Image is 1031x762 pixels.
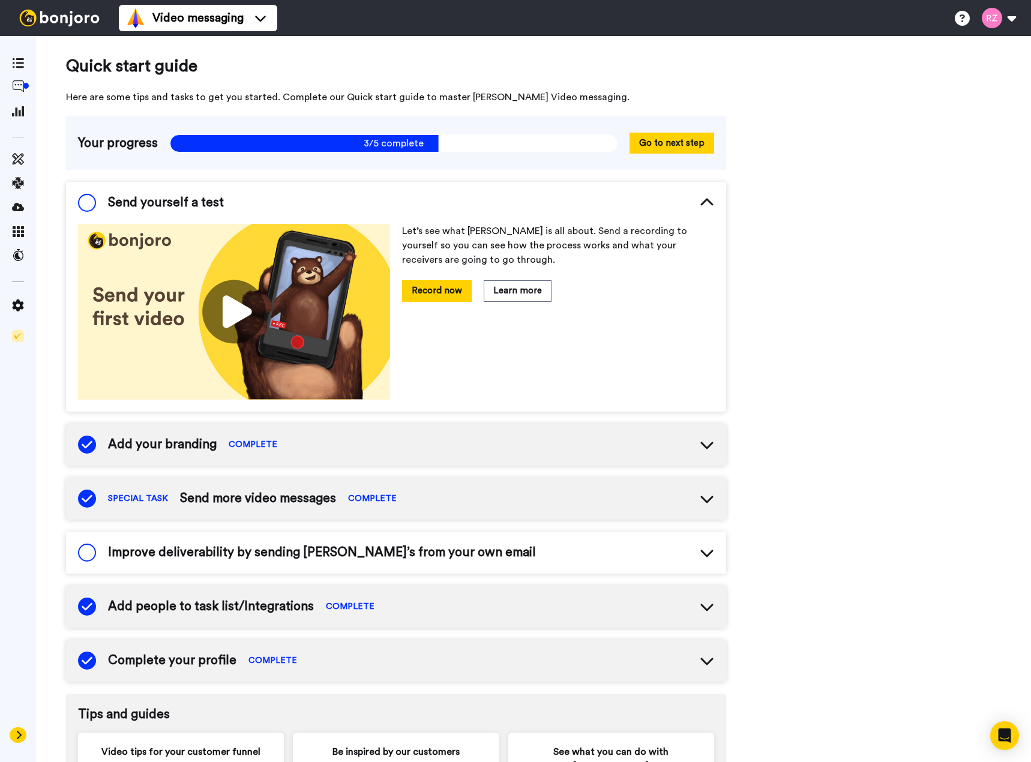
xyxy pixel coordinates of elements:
span: Improve deliverability by sending [PERSON_NAME]’s from your own email [108,544,536,562]
span: Tips and guides [78,706,714,724]
img: vm-color.svg [126,8,145,28]
span: COMPLETE [229,439,277,451]
span: Here are some tips and tasks to get you started. Complete our Quick start guide to master [PERSON... [66,90,726,104]
span: Add people to task list/Integrations [108,598,314,616]
span: COMPLETE [326,601,374,613]
button: Learn more [484,280,552,301]
img: 178eb3909c0dc23ce44563bdb6dc2c11.jpg [78,224,390,400]
span: Be inspired by our customers [332,745,460,759]
span: Complete your profile [108,652,236,670]
span: 3/5 complete [170,134,618,152]
img: Checklist.svg [12,330,24,342]
span: SPECIAL TASK [108,493,168,505]
div: Open Intercom Messenger [990,721,1019,750]
span: COMPLETE [248,655,297,667]
span: Send yourself a test [108,194,224,212]
span: COMPLETE [348,493,397,505]
button: Record now [402,280,472,301]
span: Your progress [78,134,158,152]
span: Send more video messages [180,490,336,508]
button: Go to next step [630,133,714,154]
span: Video messaging [152,10,244,26]
span: Quick start guide [66,54,726,78]
span: Video tips for your customer funnel [101,745,260,759]
p: Let’s see what [PERSON_NAME] is all about. Send a recording to yourself so you can see how the pr... [402,224,714,267]
span: Add your branding [108,436,217,454]
img: bj-logo-header-white.svg [14,10,104,26]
